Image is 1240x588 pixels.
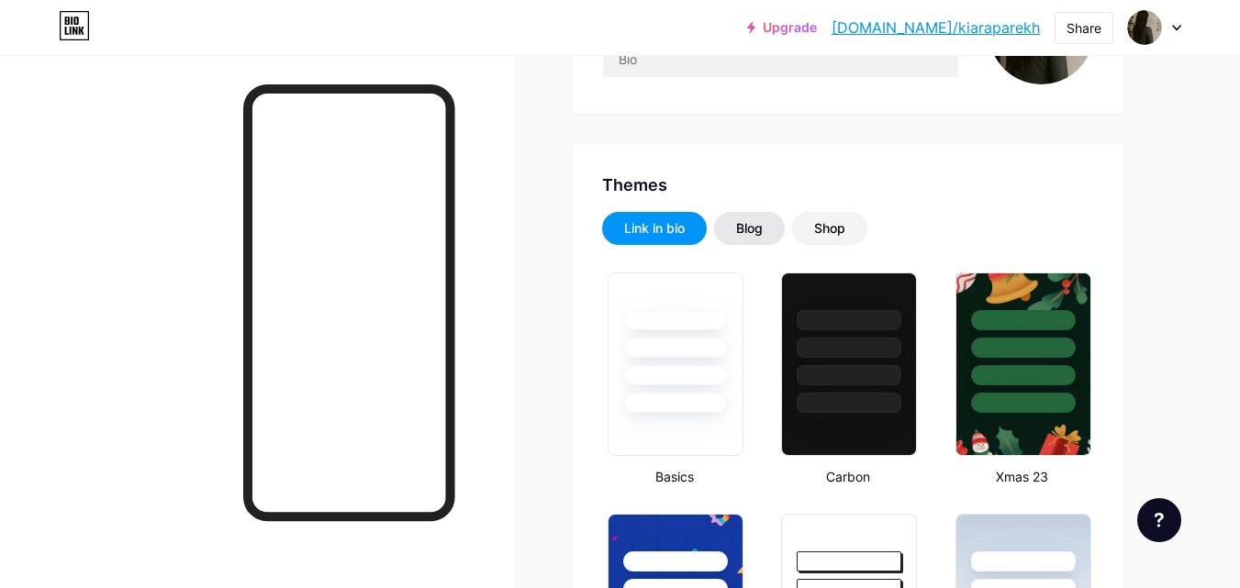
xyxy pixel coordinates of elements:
[602,172,1094,197] div: Themes
[814,219,845,238] div: Shop
[950,467,1094,486] div: Xmas 23
[603,40,958,77] input: Bio
[747,20,817,35] a: Upgrade
[1127,10,1162,45] img: kiaraparekh
[602,467,746,486] div: Basics
[776,467,920,486] div: Carbon
[1067,18,1101,38] div: Share
[624,219,685,238] div: Link in bio
[832,17,1040,39] a: [DOMAIN_NAME]/kiaraparekh
[736,219,763,238] div: Blog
